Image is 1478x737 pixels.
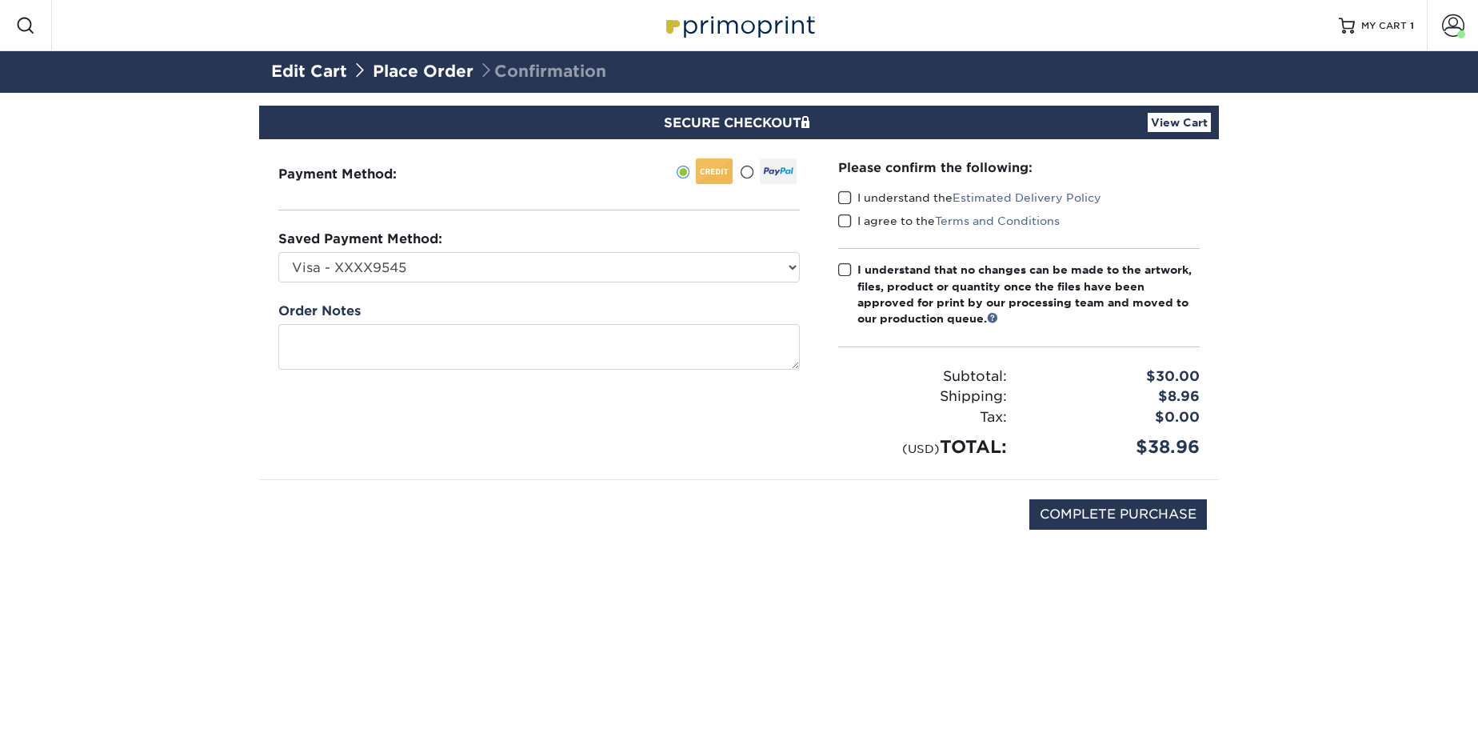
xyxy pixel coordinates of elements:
label: Saved Payment Method: [278,230,442,249]
a: Edit Cart [271,62,347,81]
span: 1 [1410,20,1414,31]
div: $8.96 [1019,387,1212,407]
img: Primoprint [659,8,819,42]
input: COMPLETE PURCHASE [1029,499,1207,530]
div: $38.96 [1019,434,1212,460]
label: I understand the [838,190,1101,206]
div: Subtotal: [826,366,1019,387]
div: $30.00 [1019,366,1212,387]
span: MY CART [1361,19,1407,33]
div: Please confirm the following: [838,158,1200,177]
a: View Cart [1148,113,1211,132]
label: Order Notes [278,302,361,321]
div: I understand that no changes can be made to the artwork, files, product or quantity once the file... [857,262,1200,327]
div: Shipping: [826,387,1019,407]
div: Tax: [826,407,1019,428]
h3: Payment Method: [278,166,436,182]
label: I agree to the [838,213,1060,229]
div: TOTAL: [826,434,1019,460]
a: Estimated Delivery Policy [953,191,1101,204]
span: Confirmation [478,62,606,81]
a: Terms and Conditions [935,214,1060,227]
a: Place Order [373,62,473,81]
small: (USD) [902,442,940,455]
span: SECURE CHECKOUT [664,115,814,130]
div: $0.00 [1019,407,1212,428]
